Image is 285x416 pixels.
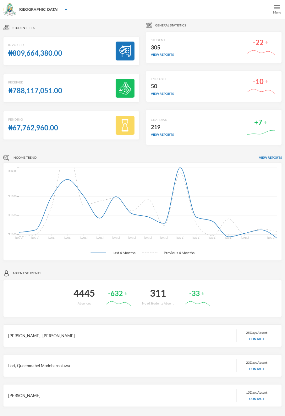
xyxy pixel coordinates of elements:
tspan: [DATE] [241,236,249,239]
tspan: [DATE] [80,236,87,239]
div: [PERSON_NAME] [8,391,236,400]
tspan: [DATE] [112,236,120,239]
tspan: [DATE] [15,236,23,239]
div: 219 [151,122,174,132]
div: ₦67,762,960.00 [8,122,58,134]
div: -33 [189,288,200,300]
div: Menu [273,10,281,15]
div: Absences [78,301,91,306]
span: Previous 4 Months [157,250,201,256]
tspan: [DATE] [128,236,136,239]
span: Income Trend [13,155,37,160]
tspan: [DATE] [144,236,152,239]
tspan: [DATE] [31,236,39,239]
div: Received [8,80,62,85]
div: [PERSON_NAME], [PERSON_NAME] [8,332,236,340]
tspan: 5771100 [6,195,17,198]
span: Absent students [13,271,41,276]
div: EMPLOYEE [151,77,174,81]
div: ₦809,664,380.00 [8,47,62,60]
div: 23 Days Absent [246,359,267,366]
span: General Statistics [155,23,186,28]
div: Invoiced [8,43,62,47]
div: -632 [108,288,123,300]
tspan: [DATE] [48,236,55,239]
div: No of Students Absent [142,301,174,306]
img: logo [3,3,16,16]
tspan: 9556865 [6,169,17,172]
div: 50 [151,81,174,91]
div: view reports [151,132,174,137]
tspan: [DATE] [209,236,216,239]
div: Pending [8,117,58,122]
div: -10 [253,76,264,88]
div: 25 Days Absent [246,329,267,336]
tspan: [DATE] [267,236,275,239]
div: View Contact Details [246,396,267,402]
div: STUDENT [151,38,174,43]
tspan: 771100 [7,232,17,236]
span: Last 4 Months [106,250,142,256]
div: ₦788,117,051.00 [8,85,62,97]
tspan: [DATE] [96,236,103,239]
div: view reports [151,91,174,96]
div: 4445 [74,285,95,301]
a: Invoiced₦809,664,380.00 [3,37,140,71]
a: Pending₦67,762,960.00 [3,111,140,145]
div: View Contact Details [246,366,267,372]
tspan: 3271100 [6,214,17,217]
tspan: [DATE] [225,236,232,239]
div: -22 [253,37,264,49]
tspan: [DATE] [193,236,200,239]
div: GUARDIAN [151,117,174,122]
div: 15 Days Absent [246,389,267,396]
span: View reports [259,155,282,160]
div: 311 [150,285,166,301]
tspan: [DATE] [64,236,71,239]
tspan: [DATE] [177,236,184,239]
div: [GEOGRAPHIC_DATA] [19,7,58,12]
div: view reports [151,52,174,57]
div: 305 [151,43,174,53]
div: +7 [254,117,262,129]
div: Ilori, Queenmabel Modebareoluwa [8,362,236,370]
div: View Contact Details [246,336,267,342]
span: Student fees [13,26,35,30]
tspan: [DATE] [160,236,168,239]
